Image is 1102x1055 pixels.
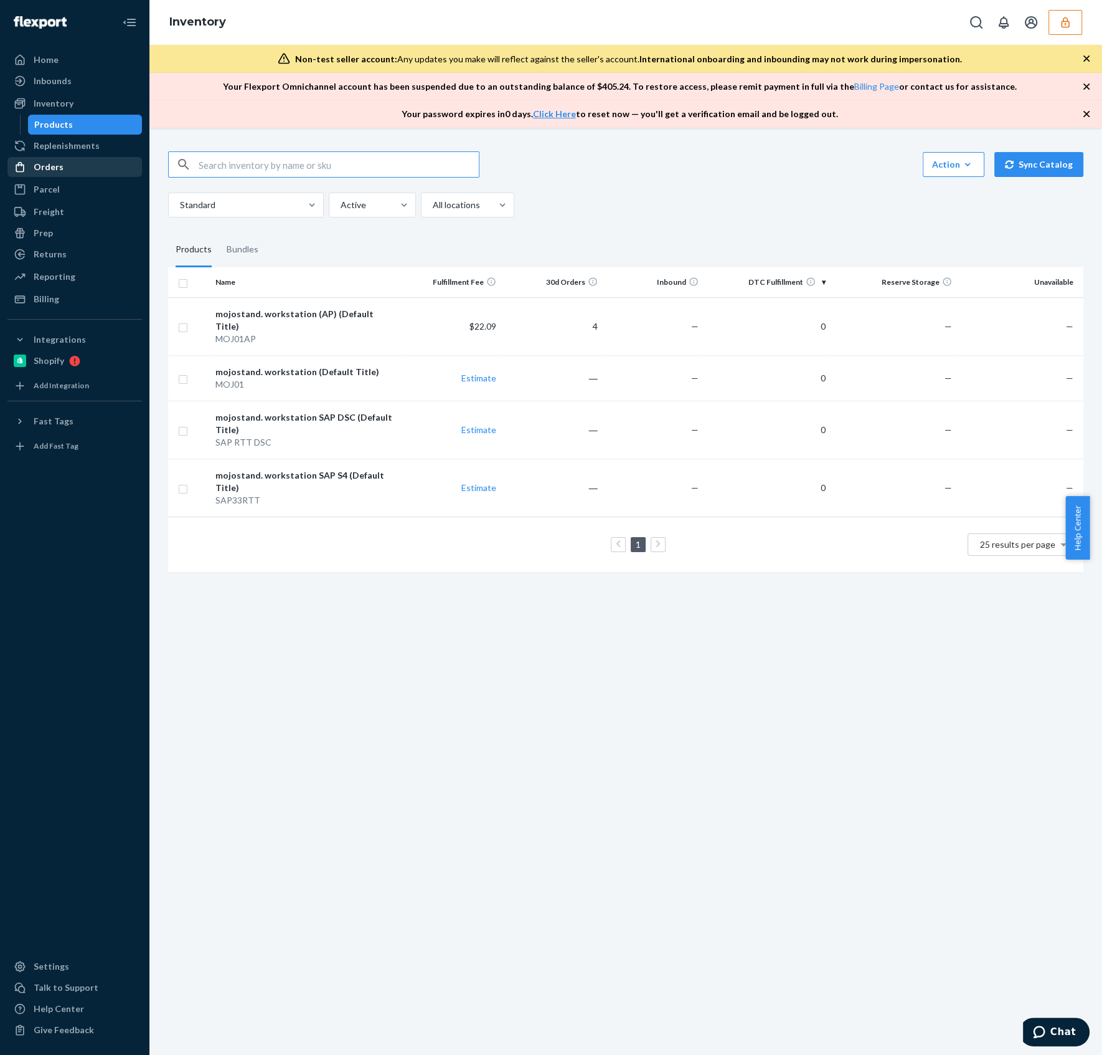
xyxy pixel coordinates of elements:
[7,136,142,156] a: Replenishments
[461,373,496,383] a: Estimate
[7,411,142,431] button: Fast Tags
[34,415,73,427] div: Fast Tags
[7,179,142,199] a: Parcel
[1065,496,1090,560] button: Help Center
[34,183,60,196] div: Parcel
[215,411,395,436] div: mojostand. workstation SAP DSC (Default Title)
[34,333,86,346] div: Integrations
[1066,482,1073,493] span: —
[7,244,142,264] a: Returns
[34,380,89,391] div: Add Integration
[603,267,704,297] th: Inbound
[501,297,603,355] td: 4
[227,232,258,267] div: Bundles
[34,293,59,305] div: Billing
[34,97,73,110] div: Inventory
[34,270,75,283] div: Reporting
[176,232,212,267] div: Products
[944,424,952,435] span: —
[923,152,984,177] button: Action
[117,10,142,35] button: Close Navigation
[1066,424,1073,435] span: —
[34,1024,94,1036] div: Give Feedback
[994,152,1083,177] button: Sync Catalog
[501,355,603,401] td: ―
[210,267,400,297] th: Name
[704,267,830,297] th: DTC Fulfillment
[223,80,1017,93] p: Your Flexport Omnichannel account has been suspended due to an outstanding balance of $ 405.24 . ...
[7,1020,142,1040] button: Give Feedback
[215,366,395,378] div: mojostand. workstation (Default Title)
[831,267,957,297] th: Reserve Storage
[34,75,72,87] div: Inbounds
[7,267,142,287] a: Reporting
[691,321,699,332] span: —
[533,108,576,119] a: Click Here
[501,267,603,297] th: 30d Orders
[944,321,952,332] span: —
[7,376,142,396] a: Add Integration
[34,227,53,239] div: Prep
[215,308,395,333] div: mojostand. workstation (AP) (Default Title)
[7,978,142,998] button: Talk to Support
[944,482,952,493] span: —
[1066,373,1073,383] span: —
[34,54,59,66] div: Home
[295,54,397,64] span: Non-test seller account:
[980,539,1055,550] span: 25 results per page
[7,50,142,70] a: Home
[34,960,69,973] div: Settings
[704,459,830,517] td: 0
[691,482,699,493] span: —
[501,401,603,459] td: ―
[34,441,78,451] div: Add Fast Tag
[295,53,962,65] div: Any updates you make will reflect against the seller's account.
[957,267,1083,297] th: Unavailable
[34,248,67,260] div: Returns
[215,378,395,391] div: MOJ01
[34,118,73,131] div: Products
[964,10,989,35] button: Open Search Box
[704,401,830,459] td: 0
[34,981,98,994] div: Talk to Support
[7,330,142,350] button: Integrations
[34,355,64,367] div: Shopify
[691,373,699,383] span: —
[1023,1018,1090,1049] iframe: Opens a widget where you can chat to one of our agents
[7,289,142,309] a: Billing
[633,539,643,550] a: Page 1 is your current page
[215,469,395,494] div: mojostand. workstation SAP S4 (Default Title)
[199,152,479,177] input: Search inventory by name or sku
[339,199,341,211] input: Active
[400,267,502,297] th: Fulfillment Fee
[169,15,226,29] a: Inventory
[7,957,142,976] a: Settings
[7,157,142,177] a: Orders
[704,297,830,355] td: 0
[469,321,496,332] span: $22.09
[7,999,142,1019] a: Help Center
[1019,10,1043,35] button: Open account menu
[7,351,142,371] a: Shopify
[215,494,395,507] div: SAP33RTT
[461,482,496,493] a: Estimate
[7,436,142,456] a: Add Fast Tag
[215,333,395,345] div: MOJ01AP
[501,459,603,517] td: ―
[1066,321,1073,332] span: —
[7,202,142,222] a: Freight
[215,436,395,449] div: SAP RTT DSC
[639,54,962,64] span: International onboarding and inbounding may not work during impersonation.
[159,4,236,41] ol: breadcrumbs
[7,223,142,243] a: Prep
[179,199,180,211] input: Standard
[932,158,975,171] div: Action
[34,140,100,152] div: Replenishments
[402,108,838,120] p: Your password expires in 0 days . to reset now — you'll get a verification email and be logged out.
[34,206,64,218] div: Freight
[14,16,67,29] img: Flexport logo
[34,1003,84,1015] div: Help Center
[28,115,143,135] a: Products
